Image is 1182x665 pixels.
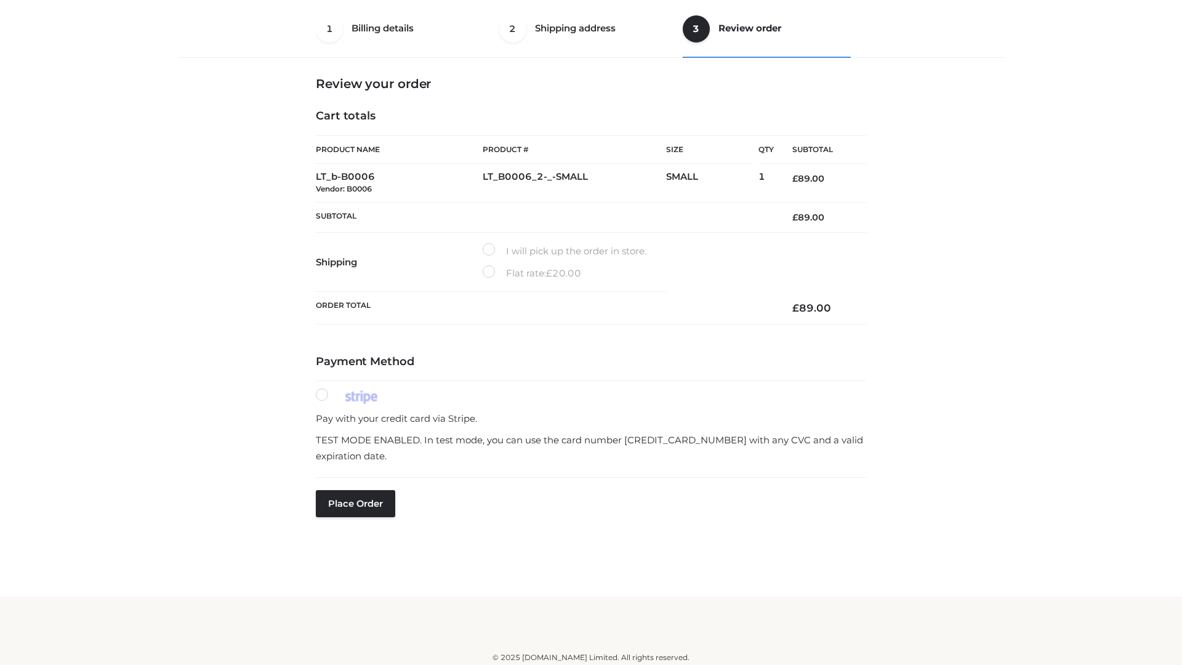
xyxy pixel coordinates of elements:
bdi: 89.00 [792,173,824,184]
td: 1 [758,164,774,203]
bdi: 89.00 [792,212,824,223]
span: £ [792,302,799,314]
div: © 2025 [DOMAIN_NAME] Limited. All rights reserved. [183,651,999,664]
th: Order Total [316,292,774,324]
p: Pay with your credit card via Stripe. [316,411,866,427]
h3: Review your order [316,76,866,91]
th: Size [666,136,752,164]
th: Product # [483,135,666,164]
label: Flat rate: [483,265,581,281]
button: Place order [316,490,395,517]
p: TEST MODE ENABLED. In test mode, you can use the card number [CREDIT_CARD_NUMBER] with any CVC an... [316,432,866,464]
th: Subtotal [316,202,774,232]
bdi: 89.00 [792,302,831,314]
td: SMALL [666,164,758,203]
th: Qty [758,135,774,164]
span: £ [792,173,798,184]
td: LT_b-B0006 [316,164,483,203]
small: Vendor: B0006 [316,184,372,193]
span: £ [792,212,798,223]
h4: Payment Method [316,355,866,369]
label: I will pick up the order in store. [483,243,646,259]
td: LT_B0006_2-_-SMALL [483,164,666,203]
h4: Cart totals [316,110,866,123]
th: Product Name [316,135,483,164]
th: Shipping [316,233,483,292]
bdi: 20.00 [546,267,581,279]
span: £ [546,267,552,279]
th: Subtotal [774,136,866,164]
